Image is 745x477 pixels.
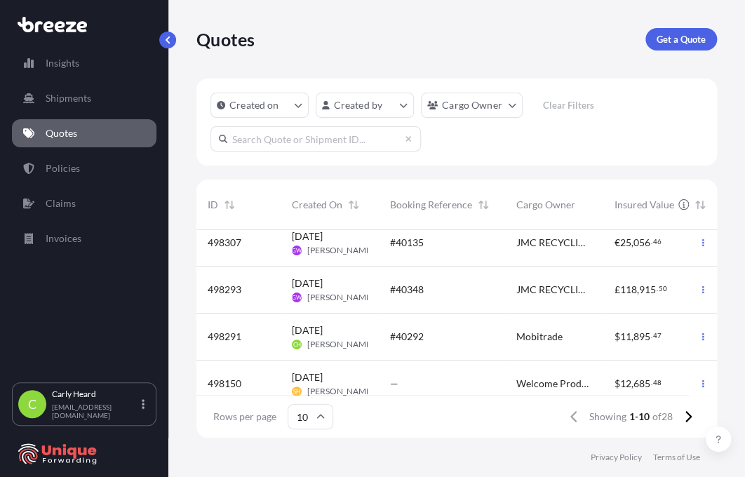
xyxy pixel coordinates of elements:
p: Clear Filters [543,98,594,112]
span: . [657,286,658,291]
a: Get a Quote [645,28,717,51]
span: , [631,379,633,389]
span: 50 [659,286,667,291]
span: 1-10 [629,410,650,424]
p: Created on [229,98,279,112]
a: Claims [12,189,156,217]
p: Insights [46,56,79,70]
p: Claims [46,196,76,210]
p: [EMAIL_ADDRESS][DOMAIN_NAME] [52,403,139,419]
span: Booking Reference [390,198,472,212]
p: Get a Quote [657,32,706,46]
p: Created by [334,98,383,112]
span: Cargo Owner [516,198,575,212]
p: Cargo Owner [442,98,502,112]
p: Shipments [46,91,91,105]
span: 46 [653,239,662,244]
span: 685 [633,379,650,389]
a: Invoices [12,224,156,253]
span: . [651,380,652,385]
span: £ [615,285,620,295]
span: of 28 [652,410,673,424]
span: , [637,285,639,295]
p: Quotes [196,28,255,51]
span: 895 [633,332,650,342]
span: 25 [620,238,631,248]
img: organization-logo [18,443,98,465]
span: CH [293,337,301,351]
span: $ [615,332,620,342]
span: Welcome Products LTD [516,377,592,391]
span: [DATE] [292,276,323,290]
span: 498150 [208,377,241,391]
span: 47 [653,333,662,338]
button: cargoOwner Filter options [421,93,523,118]
span: JMC RECYCLING LTD [516,236,592,250]
span: C [28,397,36,411]
span: [PERSON_NAME] [307,292,374,303]
span: [DATE] [292,323,323,337]
span: Mobitrade [516,330,563,344]
span: Rows per page [213,410,276,424]
a: Terms of Use [653,452,700,463]
button: Clear Filters [530,94,608,116]
span: [PERSON_NAME] [307,245,374,256]
span: $ [615,379,620,389]
span: GW [292,243,302,257]
span: , [631,332,633,342]
span: [PERSON_NAME] [307,386,374,397]
span: [DATE] [292,370,323,384]
span: 11 [620,332,631,342]
span: 498291 [208,330,241,344]
span: Created On [292,198,342,212]
span: Showing [589,410,626,424]
span: Insured Value [615,198,674,212]
a: Insights [12,49,156,77]
span: GW [292,290,302,304]
a: Policies [12,154,156,182]
span: SH [293,384,300,398]
span: 12 [620,379,631,389]
span: [DATE] [292,229,323,243]
p: Policies [46,161,80,175]
span: #40348 [390,283,424,297]
span: 498307 [208,236,241,250]
span: — [390,377,398,391]
span: 118 [620,285,637,295]
span: ID [208,198,218,212]
span: € [615,238,620,248]
button: Sort [345,196,362,213]
span: #40292 [390,330,424,344]
span: 498293 [208,283,241,297]
span: [PERSON_NAME] [307,339,374,350]
span: 915 [639,285,656,295]
button: createdOn Filter options [210,93,309,118]
span: . [651,239,652,244]
p: Carly Heard [52,389,139,400]
span: JMC RECYCLING LTD [516,283,592,297]
span: 056 [633,238,650,248]
a: Quotes [12,119,156,147]
input: Search Quote or Shipment ID... [210,126,421,152]
button: Sort [692,196,709,213]
p: Invoices [46,231,81,246]
button: Sort [475,196,492,213]
a: Shipments [12,84,156,112]
span: , [631,238,633,248]
span: 48 [653,380,662,385]
span: #40135 [390,236,424,250]
button: createdBy Filter options [316,93,414,118]
button: Sort [221,196,238,213]
p: Quotes [46,126,77,140]
span: . [651,333,652,338]
a: Privacy Policy [591,452,642,463]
